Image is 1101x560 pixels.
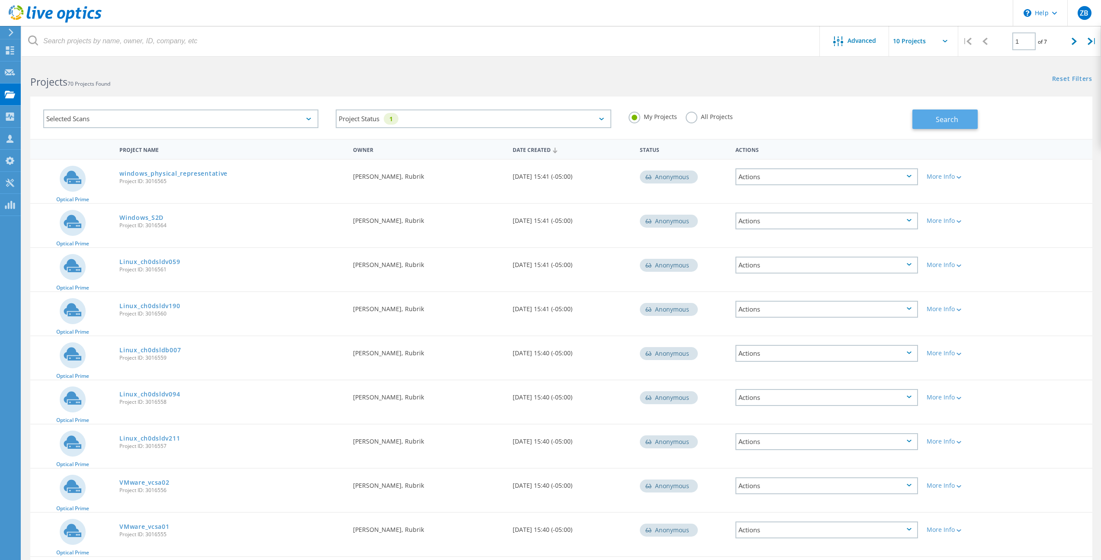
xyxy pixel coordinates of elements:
a: Live Optics Dashboard [9,18,102,24]
a: Reset Filters [1052,76,1092,83]
span: Project ID: 3016557 [119,444,344,449]
div: Anonymous [640,171,698,183]
div: More Info [927,527,1003,533]
div: Anonymous [640,435,698,448]
div: More Info [927,262,1003,268]
span: Optical Prime [56,373,89,379]
span: of 7 [1038,38,1047,45]
div: 1 [384,113,398,125]
div: [PERSON_NAME], Rubrik [349,204,508,232]
div: Owner [349,141,508,157]
div: More Info [927,483,1003,489]
div: More Info [927,174,1003,180]
div: Anonymous [640,480,698,492]
a: Windows_S2D [119,215,164,221]
div: Actions [735,257,918,274]
div: [PERSON_NAME], Rubrik [349,336,508,365]
div: Actions [735,433,918,450]
div: | [958,26,976,57]
div: More Info [927,438,1003,444]
div: [PERSON_NAME], Rubrik [349,469,508,497]
div: [DATE] 15:40 (-05:00) [508,425,636,453]
div: [DATE] 15:41 (-05:00) [508,248,636,277]
b: Projects [30,75,67,89]
div: Anonymous [640,215,698,228]
div: [PERSON_NAME], Rubrik [349,160,508,188]
div: [DATE] 15:40 (-05:00) [508,336,636,365]
div: | [1083,26,1101,57]
div: Actions [735,345,918,362]
span: Optical Prime [56,418,89,423]
div: [DATE] 15:41 (-05:00) [508,204,636,232]
div: Actions [735,389,918,406]
div: [PERSON_NAME], Rubrik [349,425,508,453]
span: Optical Prime [56,329,89,335]
div: Anonymous [640,303,698,316]
div: [PERSON_NAME], Rubrik [349,380,508,409]
span: ZB [1080,10,1088,16]
a: Linux_ch0dsldv190 [119,303,180,309]
span: Advanced [847,38,876,44]
a: Linux_ch0dsldv211 [119,435,180,441]
div: [PERSON_NAME], Rubrik [349,248,508,277]
div: [DATE] 15:41 (-05:00) [508,160,636,188]
span: Project ID: 3016564 [119,223,344,228]
a: Linux_ch0dsldb007 [119,347,181,353]
label: My Projects [629,112,677,120]
span: Project ID: 3016559 [119,355,344,360]
span: Project ID: 3016561 [119,267,344,272]
span: Optical Prime [56,285,89,290]
span: Project ID: 3016556 [119,488,344,493]
span: Optical Prime [56,197,89,202]
span: Search [936,115,958,124]
div: More Info [927,394,1003,400]
div: Actions [735,477,918,494]
div: [PERSON_NAME], Rubrik [349,292,508,321]
span: Project ID: 3016560 [119,311,344,316]
div: Actions [735,168,918,185]
a: Linux_ch0dsldv059 [119,259,180,265]
a: VMware_vcsa02 [119,480,169,486]
span: Optical Prime [56,506,89,511]
button: Search [912,109,978,129]
div: [DATE] 15:40 (-05:00) [508,469,636,497]
span: Optical Prime [56,550,89,555]
a: Linux_ch0dsldv094 [119,391,180,397]
div: Actions [735,212,918,229]
div: Actions [735,521,918,538]
div: Anonymous [640,347,698,360]
span: Project ID: 3016558 [119,399,344,405]
div: Selected Scans [43,109,318,128]
div: Anonymous [640,259,698,272]
div: Anonymous [640,524,698,537]
div: More Info [927,350,1003,356]
div: More Info [927,218,1003,224]
span: Project ID: 3016565 [119,179,344,184]
div: Actions [731,141,922,157]
div: [DATE] 15:41 (-05:00) [508,292,636,321]
div: Actions [735,301,918,318]
input: Search projects by name, owner, ID, company, etc [22,26,820,56]
div: [DATE] 15:40 (-05:00) [508,380,636,409]
svg: \n [1024,9,1031,17]
span: Optical Prime [56,462,89,467]
div: Status [636,141,731,157]
div: Project Name [115,141,349,157]
div: More Info [927,306,1003,312]
a: VMware_vcsa01 [119,524,169,530]
span: 70 Projects Found [67,80,110,87]
div: Anonymous [640,391,698,404]
span: Project ID: 3016555 [119,532,344,537]
span: Optical Prime [56,241,89,246]
div: [PERSON_NAME], Rubrik [349,513,508,541]
a: windows_physical_representative [119,171,228,177]
div: Date Created [508,141,636,158]
div: Project Status [336,109,611,128]
label: All Projects [686,112,733,120]
div: [DATE] 15:40 (-05:00) [508,513,636,541]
